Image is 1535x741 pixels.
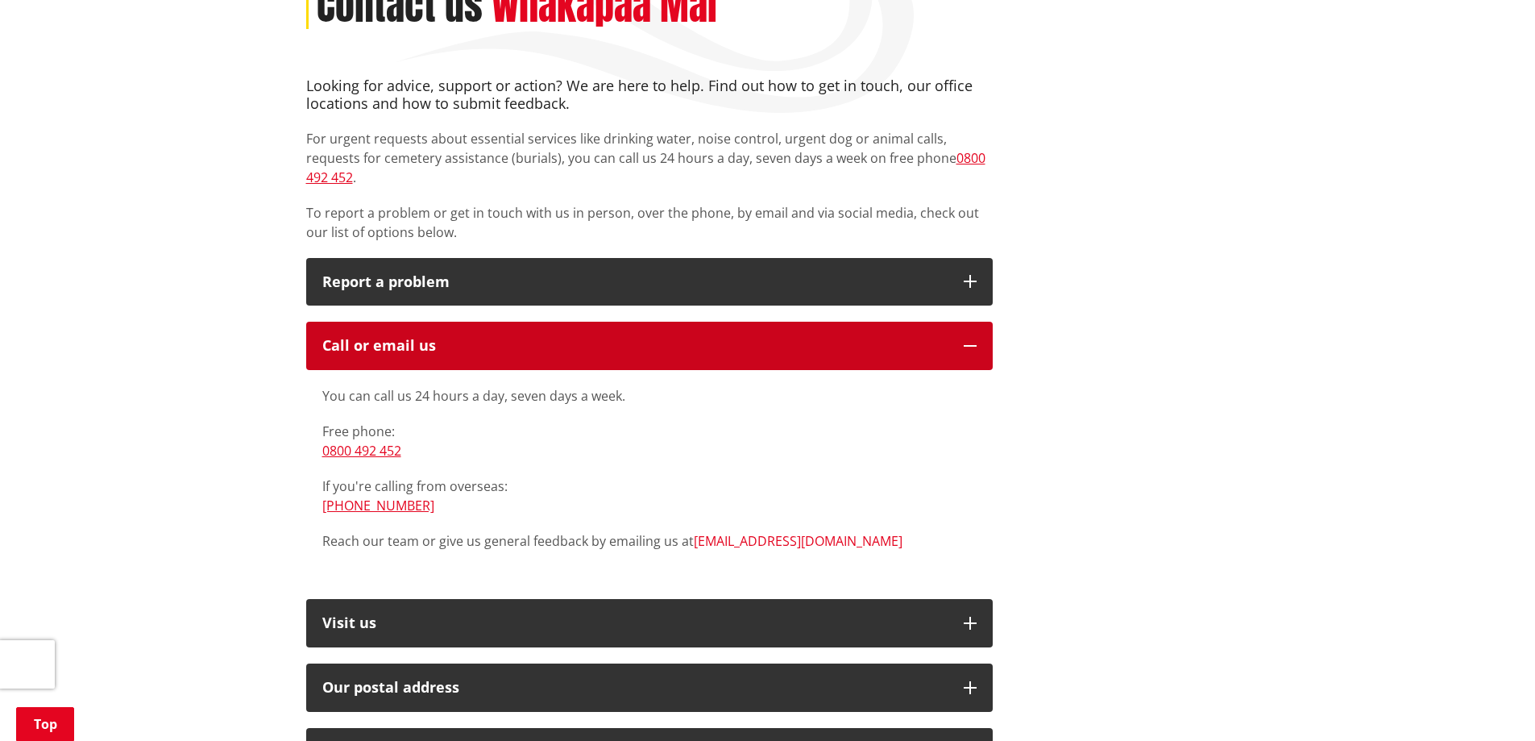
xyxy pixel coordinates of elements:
iframe: Messenger Launcher [1461,673,1519,731]
p: Visit us [322,615,948,631]
button: Our postal address [306,664,993,712]
a: [EMAIL_ADDRESS][DOMAIN_NAME] [694,532,902,550]
a: [PHONE_NUMBER] [322,497,434,514]
p: Free phone: [322,422,977,460]
p: Reach our team or give us general feedback by emailing us at [322,531,977,551]
h2: Our postal address [322,680,948,696]
button: Call or email us [306,322,993,370]
p: If you're calling from overseas: [322,477,977,515]
p: For urgent requests about essential services like drinking water, noise control, urgent dog or an... [306,129,993,187]
p: Report a problem [322,274,948,290]
div: Call or email us [322,338,948,354]
h4: Looking for advice, support or action? We are here to help. Find out how to get in touch, our off... [306,77,993,112]
p: You can call us 24 hours a day, seven days a week. [322,386,977,406]
a: 0800 492 452 [306,149,985,186]
a: 0800 492 452 [322,442,401,460]
button: Report a problem [306,258,993,306]
button: Visit us [306,599,993,647]
a: Top [16,707,74,741]
p: To report a problem or get in touch with us in person, over the phone, by email and via social me... [306,203,993,242]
